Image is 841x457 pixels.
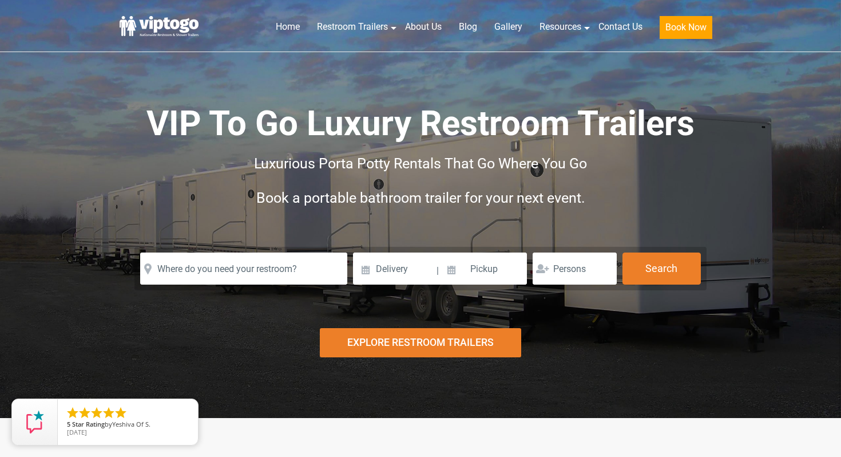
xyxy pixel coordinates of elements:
li:  [66,406,80,420]
a: Book Now [651,14,721,46]
span: VIP To Go Luxury Restroom Trailers [146,103,695,144]
a: Resources [531,14,590,40]
li:  [78,406,92,420]
button: Book Now [660,16,712,39]
span: by [67,421,189,429]
li:  [90,406,104,420]
input: Where do you need your restroom? [140,253,347,285]
li:  [102,406,116,420]
span: Book a portable bathroom trailer for your next event. [256,190,585,206]
div: Explore Restroom Trailers [320,328,522,357]
img: Review Rating [23,411,46,434]
a: Blog [450,14,486,40]
a: About Us [396,14,450,40]
span: 5 [67,420,70,428]
button: Live Chat [795,411,841,457]
input: Pickup [440,253,527,285]
a: Gallery [486,14,531,40]
span: Star Rating [72,420,105,428]
input: Persons [533,253,617,285]
a: Contact Us [590,14,651,40]
input: Delivery [353,253,435,285]
span: Yeshiva Of S. [112,420,150,428]
li:  [114,406,128,420]
a: Home [267,14,308,40]
button: Search [622,253,701,285]
a: Restroom Trailers [308,14,396,40]
span: | [437,253,439,289]
span: [DATE] [67,428,87,436]
span: Luxurious Porta Potty Rentals That Go Where You Go [254,155,587,172]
